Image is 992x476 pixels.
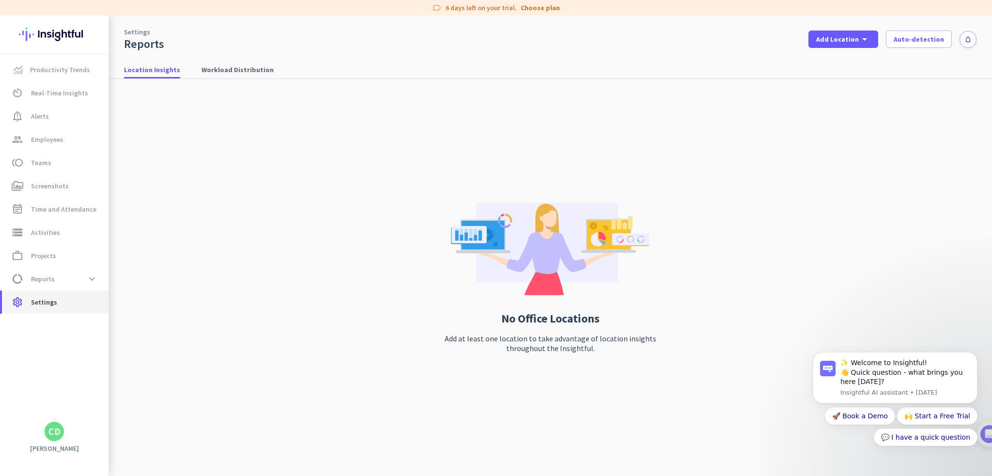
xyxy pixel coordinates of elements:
a: notification_importantAlerts [2,105,108,128]
i: group [12,134,23,145]
span: Reports [31,273,55,285]
button: expand_more [83,270,101,288]
i: settings [12,296,23,308]
i: notifications [964,35,972,44]
img: Insightful logo [19,15,90,53]
i: work_outline [12,250,23,261]
span: Settings [31,296,57,308]
span: Teams [31,157,51,169]
a: data_usageReportsexpand_more [2,267,108,291]
span: Auto-detection [894,34,944,44]
i: toll [12,157,23,169]
a: storageActivities [2,221,108,244]
span: Projects [31,250,56,261]
a: Choose plan [521,3,560,13]
a: tollTeams [2,151,108,174]
button: Add Locationarrow_drop_down [808,31,878,48]
span: Alerts [31,110,49,122]
span: Activities [31,227,60,238]
button: notifications [960,31,976,48]
p: Add at least one location to take advantage of location insights throughout the Insightful. [436,334,665,353]
img: menu-item [14,65,22,74]
a: groupEmployees [2,128,108,151]
a: Settings [124,27,150,37]
div: Reports [124,37,164,51]
a: event_noteTime and Attendance [2,198,108,221]
i: label [432,3,442,13]
i: storage [12,227,23,238]
div: CD [48,427,61,436]
a: perm_mediaScreenshots [2,174,108,198]
a: work_outlineProjects [2,244,108,267]
a: menu-itemProductivity Trends [2,58,108,81]
a: settingsSettings [2,291,108,314]
i: av_timer [12,87,23,99]
a: av_timerReal-Time Insights [2,81,108,105]
span: Productivity Trends [30,64,90,76]
img: No locations data [450,202,650,295]
i: perm_media [12,180,23,192]
span: Workload Distribution [201,65,274,75]
span: Time and Attendance [31,203,96,215]
span: Screenshots [31,180,69,192]
i: arrow_drop_down [859,33,870,45]
span: Add Location [816,34,859,44]
span: Real-Time Insights [31,87,88,99]
h1: No Office Locations [501,311,600,326]
button: Auto-detection [886,31,952,48]
span: Location Insights [124,65,180,75]
i: notification_important [12,110,23,122]
i: event_note [12,203,23,215]
span: Employees [31,134,63,145]
i: data_usage [12,273,23,285]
